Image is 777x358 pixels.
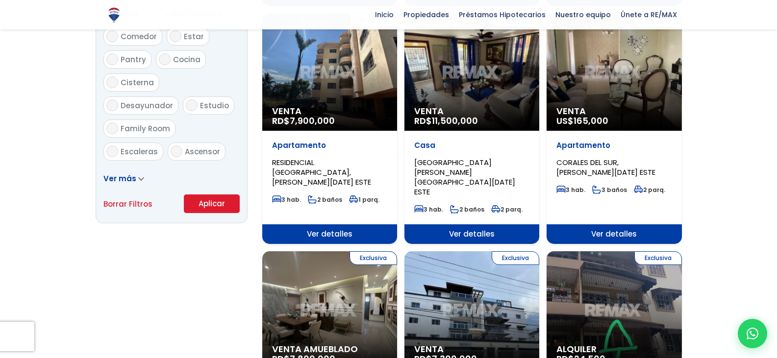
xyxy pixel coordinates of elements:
span: Venta [272,106,387,116]
span: Escaleras [121,146,158,157]
img: Logo de REMAX [105,6,123,24]
span: 2 baños [450,205,484,214]
span: Ver detalles [404,224,539,244]
span: 3 baños [592,186,627,194]
span: Cisterna [121,77,154,88]
input: Escaleras [106,145,118,157]
a: Borrar Filtros [103,198,152,210]
a: Exclusiva Venta RD$7,900,000 Apartamento RESIDENCIAL [GEOGRAPHIC_DATA], [PERSON_NAME][DATE] ESTE ... [262,13,397,244]
span: 2 baños [308,195,342,204]
span: Cocina [173,54,201,65]
span: 3 hab. [414,205,443,214]
input: Comedor [106,30,118,42]
span: RD$ [272,115,335,127]
input: Cisterna [106,76,118,88]
p: Apartamento [556,141,672,150]
span: Ver detalles [262,224,397,244]
span: 7,900,000 [290,115,335,127]
input: Cocina [159,53,171,65]
button: Aplicar [184,194,240,213]
span: Venta [414,106,529,116]
span: Venta Amueblado [272,344,387,354]
span: Estudio [200,100,229,111]
span: 3 hab. [556,186,585,194]
span: US$ [556,115,608,127]
p: Apartamento [272,141,387,150]
span: RESIDENCIAL [GEOGRAPHIC_DATA], [PERSON_NAME][DATE] ESTE [272,157,371,187]
span: Exclusiva [634,251,682,265]
span: 3 hab. [272,195,301,204]
span: Préstamos Hipotecarios [454,7,551,22]
span: Venta [556,106,672,116]
span: Pantry [121,54,146,65]
span: Exclusiva [350,251,397,265]
span: CORALES DEL SUR, [PERSON_NAME][DATE] ESTE [556,157,655,177]
span: 2 parq. [491,205,523,214]
p: Casa [414,141,529,150]
a: Ver más [103,173,144,184]
a: Exclusiva Venta RD$11,500,000 Casa [GEOGRAPHIC_DATA][PERSON_NAME][GEOGRAPHIC_DATA][DATE] ESTE 3 h... [404,13,539,244]
input: Family Room [106,122,118,134]
span: Exclusiva [492,251,539,265]
input: Ascensor [171,145,182,157]
input: Estar [170,30,181,42]
span: [GEOGRAPHIC_DATA][PERSON_NAME][GEOGRAPHIC_DATA][DATE] ESTE [414,157,515,197]
span: 165,000 [574,115,608,127]
span: 1 parq. [349,195,379,204]
span: Comedor [121,31,157,42]
span: Inicio [370,7,399,22]
span: Estar [184,31,204,42]
input: Pantry [106,53,118,65]
span: Nuestro equipo [551,7,616,22]
span: Ver más [103,173,136,184]
input: Estudio [186,99,198,111]
span: Family Room [121,123,170,134]
span: 2 parq. [634,186,665,194]
a: Exclusiva Venta US$165,000 Apartamento CORALES DEL SUR, [PERSON_NAME][DATE] ESTE 3 hab. 3 baños 2... [547,13,681,244]
span: Ascensor [185,146,220,157]
span: 11,500,000 [432,115,478,127]
span: Desayunador [121,100,173,111]
input: Desayunador [106,99,118,111]
span: Alquiler [556,344,672,354]
span: Propiedades [399,7,454,22]
span: Únete a RE/MAX [616,7,682,22]
span: RD$ [414,115,478,127]
span: Ver detalles [547,224,681,244]
span: Venta [414,344,529,354]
